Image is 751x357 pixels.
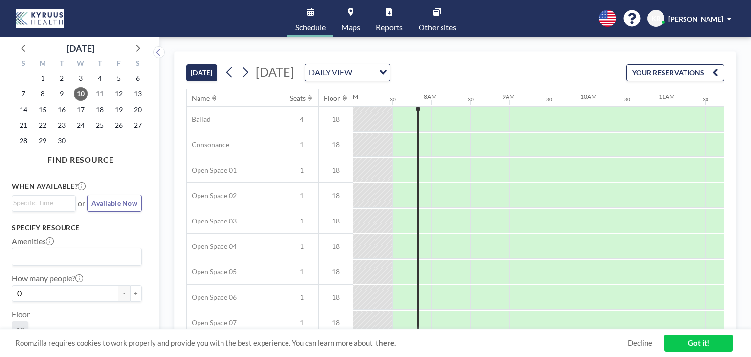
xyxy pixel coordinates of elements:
span: Wednesday, September 24, 2025 [74,118,88,132]
span: Tuesday, September 23, 2025 [55,118,68,132]
h4: FIND RESOURCE [12,151,150,165]
div: Seats [290,94,306,103]
span: 18 [319,166,353,175]
span: Friday, September 12, 2025 [112,87,126,101]
div: 11AM [659,93,675,100]
button: Available Now [87,195,142,212]
div: Search for option [12,196,75,210]
span: Thursday, September 4, 2025 [93,71,107,85]
span: 1 [285,166,318,175]
button: - [118,285,130,302]
span: 18 [319,191,353,200]
label: Floor [12,310,30,319]
div: S [14,58,33,70]
span: Open Space 07 [187,318,237,327]
span: Saturday, September 13, 2025 [131,87,145,101]
a: Got it! [664,335,733,352]
span: Sunday, September 28, 2025 [17,134,30,148]
button: YOUR RESERVATIONS [626,64,724,81]
span: Tuesday, September 2, 2025 [55,71,68,85]
a: here. [379,338,396,347]
span: Sunday, September 7, 2025 [17,87,30,101]
div: 8AM [424,93,437,100]
span: Tuesday, September 9, 2025 [55,87,68,101]
h3: Specify resource [12,223,142,232]
span: Open Space 01 [187,166,237,175]
span: Open Space 05 [187,268,237,276]
span: [DATE] [256,65,294,79]
img: organization-logo [16,9,64,28]
span: Sunday, September 21, 2025 [17,118,30,132]
input: Search for option [355,66,374,79]
div: Floor [324,94,340,103]
div: Name [192,94,210,103]
div: M [33,58,52,70]
span: Friday, September 26, 2025 [112,118,126,132]
span: Monday, September 8, 2025 [36,87,49,101]
input: Search for option [13,250,136,263]
span: Available Now [91,199,137,207]
span: Open Space 06 [187,293,237,302]
span: Schedule [295,23,326,31]
span: 4 [285,115,318,124]
span: Saturday, September 20, 2025 [131,103,145,116]
span: Monday, September 15, 2025 [36,103,49,116]
div: T [52,58,71,70]
span: Other sites [419,23,456,31]
span: 18 [319,140,353,149]
span: Saturday, September 27, 2025 [131,118,145,132]
span: Tuesday, September 30, 2025 [55,134,68,148]
div: 30 [468,96,474,103]
div: F [109,58,128,70]
label: Amenities [12,236,54,246]
span: Roomzilla requires cookies to work properly and provide you with the best experience. You can lea... [15,338,628,348]
div: 9AM [502,93,515,100]
span: Reports [376,23,403,31]
span: Friday, September 5, 2025 [112,71,126,85]
span: 18 [319,318,353,327]
div: 30 [546,96,552,103]
span: DAILY VIEW [307,66,354,79]
span: Tuesday, September 16, 2025 [55,103,68,116]
span: Thursday, September 25, 2025 [93,118,107,132]
div: Search for option [305,64,390,81]
span: Ballad [187,115,211,124]
span: Thursday, September 18, 2025 [93,103,107,116]
span: Friday, September 19, 2025 [112,103,126,116]
span: Monday, September 22, 2025 [36,118,49,132]
span: 1 [285,191,318,200]
div: Search for option [12,248,141,265]
input: Search for option [13,198,70,208]
a: Decline [628,338,652,348]
span: [PERSON_NAME] [668,15,723,23]
div: T [90,58,109,70]
span: Open Space 02 [187,191,237,200]
span: Wednesday, September 10, 2025 [74,87,88,101]
span: Saturday, September 6, 2025 [131,71,145,85]
span: Consonance [187,140,229,149]
span: Monday, September 1, 2025 [36,71,49,85]
span: Wednesday, September 17, 2025 [74,103,88,116]
span: 18 [319,217,353,225]
span: 1 [285,140,318,149]
div: [DATE] [67,42,94,55]
span: 18 [319,115,353,124]
div: S [128,58,147,70]
span: Sunday, September 14, 2025 [17,103,30,116]
span: 18 [319,268,353,276]
div: W [71,58,90,70]
span: 1 [285,318,318,327]
span: Open Space 03 [187,217,237,225]
span: Monday, September 29, 2025 [36,134,49,148]
span: Open Space 04 [187,242,237,251]
span: 1 [285,268,318,276]
span: 18 [319,293,353,302]
span: 18 [16,325,24,335]
span: Wednesday, September 3, 2025 [74,71,88,85]
button: [DATE] [186,64,217,81]
div: 10AM [580,93,596,100]
label: How many people? [12,273,83,283]
span: or [78,199,85,208]
span: Thursday, September 11, 2025 [93,87,107,101]
span: 18 [319,242,353,251]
